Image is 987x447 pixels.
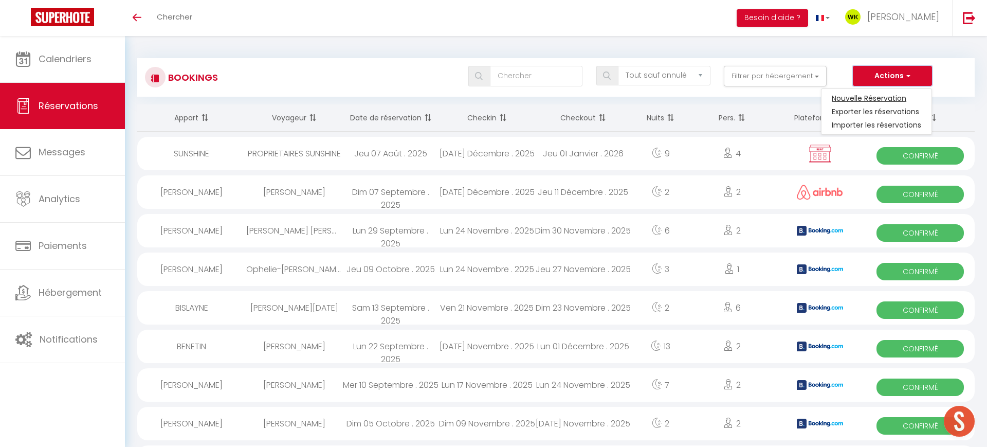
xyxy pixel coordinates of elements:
a: Nouvelle Réservation [821,92,931,105]
img: logout [963,11,976,24]
span: Paiements [39,239,87,252]
span: [PERSON_NAME] [867,10,939,23]
th: Sort by guest [246,104,342,132]
span: Calendriers [39,52,92,65]
img: Super Booking [31,8,94,26]
h3: Bookings [166,66,218,89]
span: Hébergement [39,286,102,299]
img: ... [845,9,861,25]
th: Sort by people [690,104,774,132]
span: Notifications [40,333,98,346]
button: Filtrer par hébergement [724,66,827,86]
button: Actions [853,66,932,86]
th: Sort by channel [774,104,866,132]
th: Sort by checkin [438,104,535,132]
span: Analytics [39,192,80,205]
th: Sort by checkout [535,104,631,132]
div: Ouvrir le chat [944,406,975,437]
span: Messages [39,146,85,158]
th: Sort by nights [631,104,690,132]
button: Besoin d'aide ? [737,9,808,27]
span: Réservations [39,99,98,112]
input: Chercher [490,66,582,86]
span: Chercher [157,11,192,22]
th: Sort by booking date [342,104,438,132]
a: Exporter les réservations [821,105,931,118]
a: Importer les réservations [821,118,931,132]
th: Sort by rentals [137,104,246,132]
